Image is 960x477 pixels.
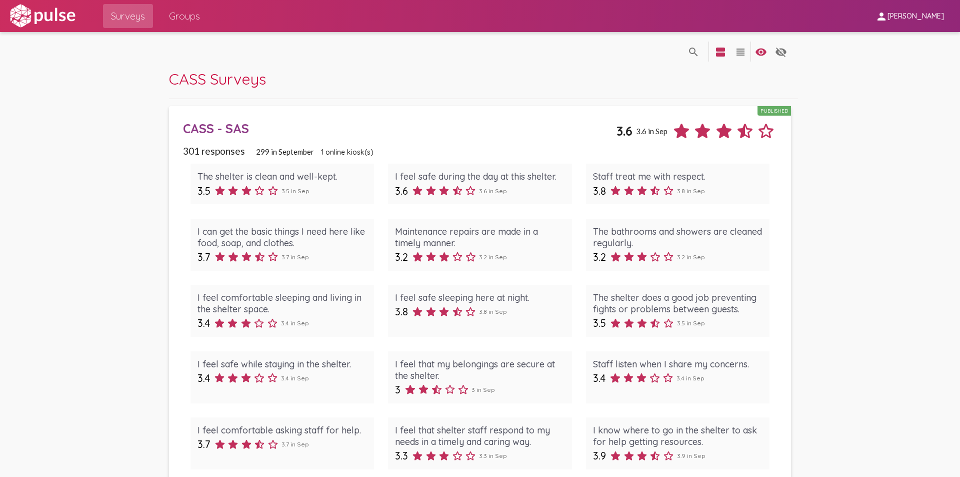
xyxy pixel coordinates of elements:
span: 3.9 [593,449,606,462]
div: I feel that my belongings are secure at the shelter. [395,358,564,381]
span: 3.3 in Sep [479,452,507,459]
span: 3.2 in Sep [479,253,507,261]
span: 3.8 [395,305,408,318]
span: 3.7 in Sep [281,440,309,448]
div: The shelter is clean and well-kept. [197,171,367,182]
span: 3.4 in Sep [281,374,309,382]
mat-icon: language [687,46,699,58]
span: 3.5 [197,185,210,197]
span: 3.8 in Sep [677,187,705,195]
span: 3.6 in Sep [636,127,667,136]
div: I can get the basic things I need here like food, soap, and clothes. [197,226,367,249]
button: language [730,42,750,62]
span: 3.7 [197,251,210,263]
div: Staff listen when I share my concerns. [593,358,762,370]
span: 299 in September [256,147,314,156]
div: I know where to go in the shelter to ask for help getting resources. [593,424,762,447]
span: 3.3 [395,449,408,462]
span: 3.4 [593,372,605,384]
span: 3.5 in Sep [281,187,309,195]
span: 3.4 [197,317,210,329]
span: 3 in Sep [471,386,495,393]
span: 3.8 [593,185,606,197]
span: 3.7 [197,438,210,450]
div: CASS - SAS [183,121,616,136]
mat-icon: language [734,46,746,58]
div: Staff treat me with respect. [593,171,762,182]
span: 3.6 [616,123,632,139]
span: 3.9 in Sep [677,452,705,459]
div: I feel safe during the day at this shelter. [395,171,564,182]
span: 3.4 in Sep [281,319,309,327]
div: The shelter does a good job preventing fights or problems between guests. [593,292,762,315]
span: 3.5 [593,317,606,329]
button: language [683,42,703,62]
span: 3.8 in Sep [479,308,507,315]
a: Groups [161,4,208,28]
mat-icon: person [875,11,887,23]
span: 3.4 in Sep [676,374,704,382]
span: 3.6 [395,185,408,197]
span: 3.2 [395,251,408,263]
mat-icon: language [714,46,726,58]
span: 3.5 in Sep [677,319,705,327]
div: The bathrooms and showers are cleaned regularly. [593,226,762,249]
div: I feel that shelter staff respond to my needs in a timely and caring way. [395,424,564,447]
div: I feel comfortable sleeping and living in the shelter space. [197,292,367,315]
div: Maintenance repairs are made in a timely manner. [395,226,564,249]
span: 3.6 in Sep [479,187,507,195]
button: language [771,42,791,62]
a: Surveys [103,4,153,28]
mat-icon: language [775,46,787,58]
button: language [751,42,771,62]
mat-icon: language [755,46,767,58]
span: Surveys [111,7,145,25]
div: I feel safe sleeping here at night. [395,292,564,303]
img: white-logo.svg [8,4,77,29]
span: [PERSON_NAME] [887,12,944,21]
span: CASS Surveys [169,69,266,89]
button: language [710,42,730,62]
span: 3.2 in Sep [677,253,705,261]
button: [PERSON_NAME] [867,7,952,25]
div: I feel safe while staying in the shelter. [197,358,367,370]
div: Published [757,106,791,116]
span: 3.2 [593,251,606,263]
span: 301 responses [183,145,245,157]
span: 3 [395,383,400,396]
span: 3.7 in Sep [281,253,309,261]
span: 3.4 [197,372,210,384]
span: Groups [169,7,200,25]
div: I feel comfortable asking staff for help. [197,424,367,436]
span: 1 online kiosk(s) [321,148,373,157]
